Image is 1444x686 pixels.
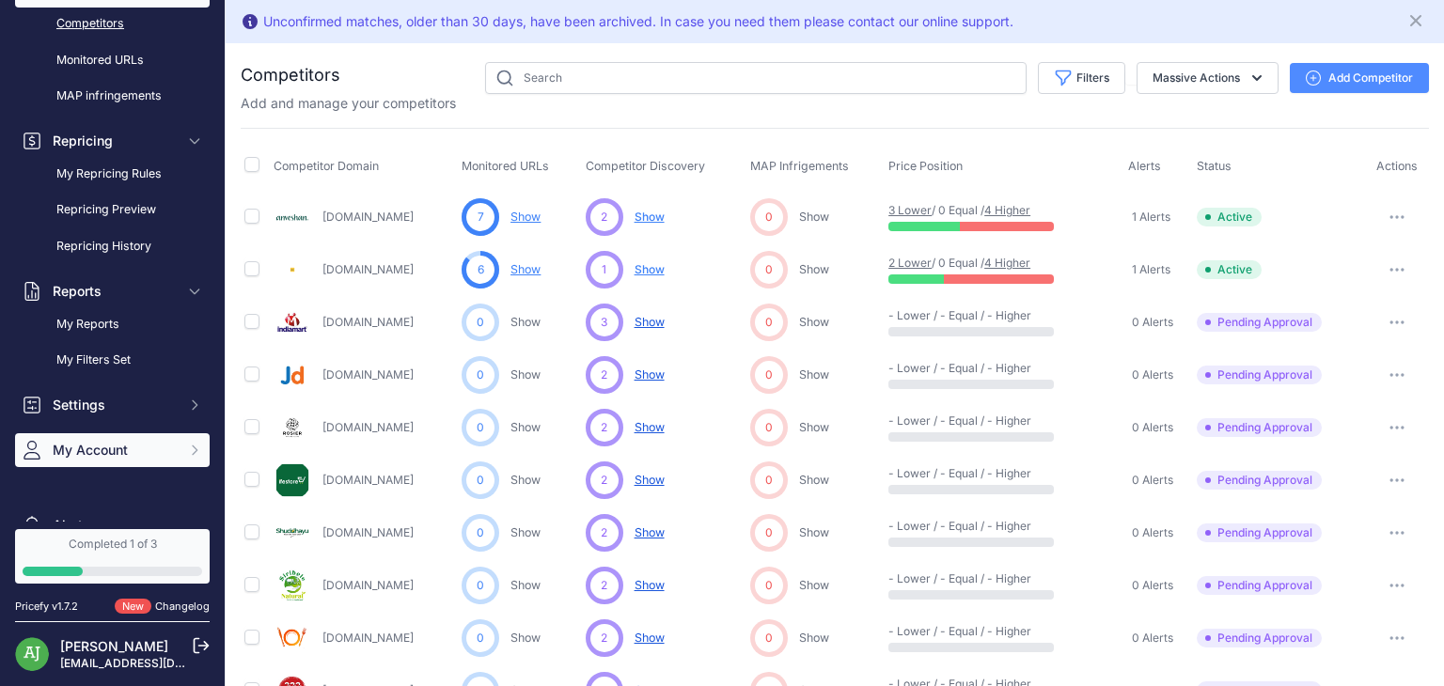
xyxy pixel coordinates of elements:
[601,577,607,594] span: 2
[115,599,151,615] span: New
[1406,8,1429,30] button: Close
[1197,523,1322,542] span: Pending Approval
[984,203,1030,217] a: 4 Higher
[477,524,484,541] span: 0
[799,631,829,645] a: Show
[15,8,210,40] a: Competitors
[601,630,607,647] span: 2
[635,631,665,645] span: Show
[1197,208,1262,226] span: Active
[765,366,773,383] span: 0
[765,524,773,541] span: 0
[1197,471,1322,490] span: Pending Approval
[477,314,484,331] span: 0
[510,210,541,224] a: Show
[765,472,773,489] span: 0
[1132,578,1173,593] span: 0 Alerts
[322,262,414,276] a: [DOMAIN_NAME]
[888,571,1009,586] p: - Lower / - Equal / - Higher
[586,159,705,173] span: Competitor Discovery
[1132,420,1173,435] span: 0 Alerts
[765,419,773,436] span: 0
[1132,525,1173,540] span: 0 Alerts
[15,230,210,263] a: Repricing History
[1376,159,1418,173] span: Actions
[635,578,665,592] span: Show
[601,524,607,541] span: 2
[510,262,541,276] a: Show
[888,159,963,173] span: Price Position
[1197,576,1322,595] span: Pending Approval
[1128,159,1161,173] span: Alerts
[510,525,541,539] a: Show
[888,203,1009,218] p: / 0 Equal /
[15,124,210,158] button: Repricing
[1197,159,1232,173] span: Status
[888,624,1009,639] p: - Lower / - Equal / - Higher
[1132,315,1173,330] span: 0 Alerts
[322,473,414,487] a: [DOMAIN_NAME]
[635,262,665,276] span: Show
[15,44,210,77] a: Monitored URLs
[477,577,484,594] span: 0
[322,420,414,434] a: [DOMAIN_NAME]
[15,599,78,615] div: Pricefy v1.7.2
[1132,473,1173,488] span: 0 Alerts
[241,62,340,88] h2: Competitors
[635,210,665,224] span: Show
[888,256,1009,271] p: / 0 Equal /
[510,631,541,645] a: Show
[15,158,210,191] a: My Repricing Rules
[15,344,210,377] a: My Filters Set
[601,209,607,226] span: 2
[635,367,665,382] span: Show
[478,209,484,226] span: 7
[477,630,484,647] span: 0
[888,308,1009,323] p: - Lower / - Equal / - Higher
[1290,63,1429,93] button: Add Competitor
[60,638,168,654] a: [PERSON_NAME]
[1132,210,1170,225] span: 1 Alerts
[601,419,607,436] span: 2
[322,525,414,539] a: [DOMAIN_NAME]
[635,525,665,539] span: Show
[635,315,665,329] span: Show
[750,159,849,173] span: MAP Infrigements
[888,466,1009,481] p: - Lower / - Equal / - Higher
[888,203,932,217] a: 3 Lower
[888,361,1009,376] p: - Lower / - Equal / - Higher
[1132,631,1173,646] span: 0 Alerts
[15,529,210,584] a: Completed 1 of 3
[635,420,665,434] span: Show
[765,577,773,594] span: 0
[322,578,414,592] a: [DOMAIN_NAME]
[53,282,176,301] span: Reports
[15,194,210,226] a: Repricing Preview
[322,367,414,382] a: [DOMAIN_NAME]
[478,261,484,278] span: 6
[601,472,607,489] span: 2
[322,315,414,329] a: [DOMAIN_NAME]
[322,631,414,645] a: [DOMAIN_NAME]
[602,261,606,278] span: 1
[274,159,379,173] span: Competitor Domain
[15,80,210,113] a: MAP infringements
[799,525,829,539] a: Show
[765,261,773,278] span: 0
[15,274,210,308] button: Reports
[15,433,210,467] button: My Account
[765,630,773,647] span: 0
[53,396,176,414] span: Settings
[510,473,541,487] a: Show
[53,441,176,460] span: My Account
[799,210,829,224] a: Show
[15,508,210,542] a: Alerts
[1197,629,1322,647] span: Pending Approval
[1128,260,1170,279] a: 1 Alerts
[799,473,829,487] a: Show
[241,94,456,113] p: Add and manage your competitors
[477,419,484,436] span: 0
[799,315,829,329] a: Show
[155,600,210,613] a: Changelog
[601,314,607,331] span: 3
